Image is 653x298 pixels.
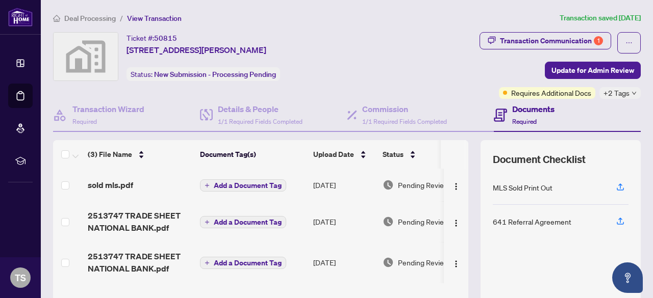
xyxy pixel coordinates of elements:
span: Required [512,118,537,125]
div: 641 Referral Agreement [493,216,571,227]
span: plus [205,220,210,225]
img: logo [8,8,33,26]
span: plus [205,183,210,188]
span: Document Checklist [493,152,586,167]
article: Transaction saved [DATE] [560,12,641,24]
span: 1/1 Required Fields Completed [362,118,447,125]
th: Status [379,140,465,169]
div: Transaction Communication [500,33,603,49]
div: MLS Sold Print Out [493,182,552,193]
span: Pending Review [398,257,449,268]
h4: Commission [362,103,447,115]
img: Logo [452,260,460,268]
span: Update for Admin Review [551,62,634,78]
span: home [53,15,60,22]
span: Pending Review [398,179,449,191]
button: Add a Document Tag [200,179,286,192]
button: Add a Document Tag [200,256,286,269]
span: Add a Document Tag [214,259,282,266]
span: plus [205,260,210,265]
span: Required [72,118,97,125]
button: Update for Admin Review [545,62,641,79]
span: down [632,91,637,96]
th: Upload Date [309,140,379,169]
span: 2513747 TRADE SHEET NATIONAL BANK.pdf [88,250,192,275]
span: ellipsis [625,39,633,46]
td: [DATE] [309,169,379,201]
img: Logo [452,219,460,227]
h4: Details & People [218,103,303,115]
span: Deal Processing [64,14,116,23]
button: Add a Document Tag [200,257,286,269]
button: Add a Document Tag [200,179,286,192]
button: Logo [448,254,464,270]
td: [DATE] [309,242,379,283]
span: Pending Review [398,216,449,227]
th: Document Tag(s) [196,140,309,169]
button: Logo [448,177,464,193]
span: View Transaction [127,14,182,23]
span: +2 Tags [604,87,630,99]
img: Document Status [383,216,394,227]
span: TS [15,270,26,285]
th: (3) File Name [84,140,196,169]
div: Ticket #: [127,32,177,44]
span: 2513747 TRADE SHEET NATIONAL BANK.pdf [88,209,192,234]
span: Add a Document Tag [214,219,282,226]
button: Open asap [612,262,643,293]
button: Logo [448,213,464,230]
img: svg%3e [54,33,118,80]
div: Status: [127,67,280,81]
h4: Transaction Wizard [72,103,144,115]
span: Upload Date [313,149,354,160]
img: Document Status [383,257,394,268]
h4: Documents [512,103,555,115]
span: [STREET_ADDRESS][PERSON_NAME] [127,44,266,56]
span: Status [383,149,404,160]
span: New Submission - Processing Pending [154,70,276,79]
div: 1 [594,36,603,45]
td: [DATE] [309,201,379,242]
span: 50815 [154,34,177,43]
img: Logo [452,182,460,191]
button: Add a Document Tag [200,216,286,228]
button: Transaction Communication1 [480,32,611,49]
span: 1/1 Required Fields Completed [218,118,303,125]
span: Add a Document Tag [214,182,282,189]
img: Document Status [383,179,394,191]
li: / [120,12,123,24]
span: sold mls.pdf [88,179,133,191]
span: Requires Additional Docs [511,87,591,98]
span: (3) File Name [88,149,132,160]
